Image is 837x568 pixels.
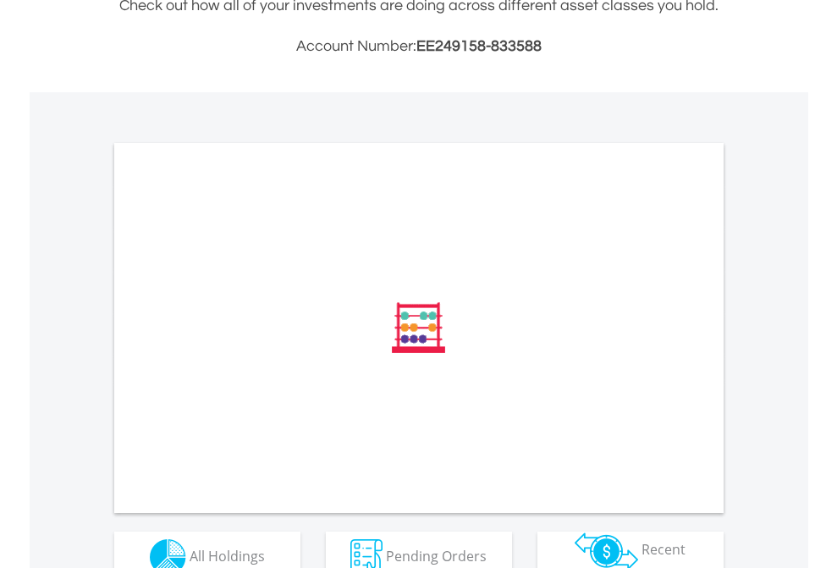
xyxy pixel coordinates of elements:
span: Pending Orders [386,546,487,565]
h3: Account Number: [114,35,724,58]
span: EE249158-833588 [416,38,542,54]
span: All Holdings [190,546,265,565]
